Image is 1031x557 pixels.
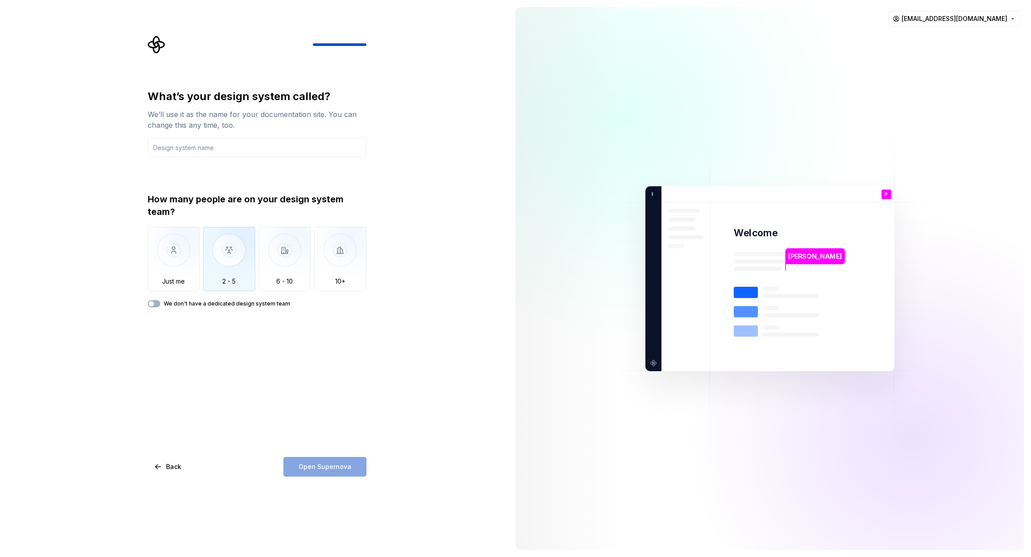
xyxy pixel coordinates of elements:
span: Back [166,462,181,471]
button: [EMAIL_ADDRESS][DOMAIN_NAME] [889,11,1020,27]
div: We’ll use it as the name for your documentation site. You can change this any time, too. [148,109,366,130]
p: [PERSON_NAME] [788,251,842,261]
div: What’s your design system called? [148,89,366,104]
p: I [649,190,653,198]
button: Back [148,457,189,477]
div: How many people are on your design system team? [148,193,366,218]
span: [EMAIL_ADDRESS][DOMAIN_NAME] [902,14,1007,23]
input: Design system name [148,138,366,157]
p: Welcome [734,226,777,239]
label: We don't have a dedicated design system team [164,300,290,307]
svg: Supernova Logo [148,36,166,54]
p: P [885,192,888,197]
